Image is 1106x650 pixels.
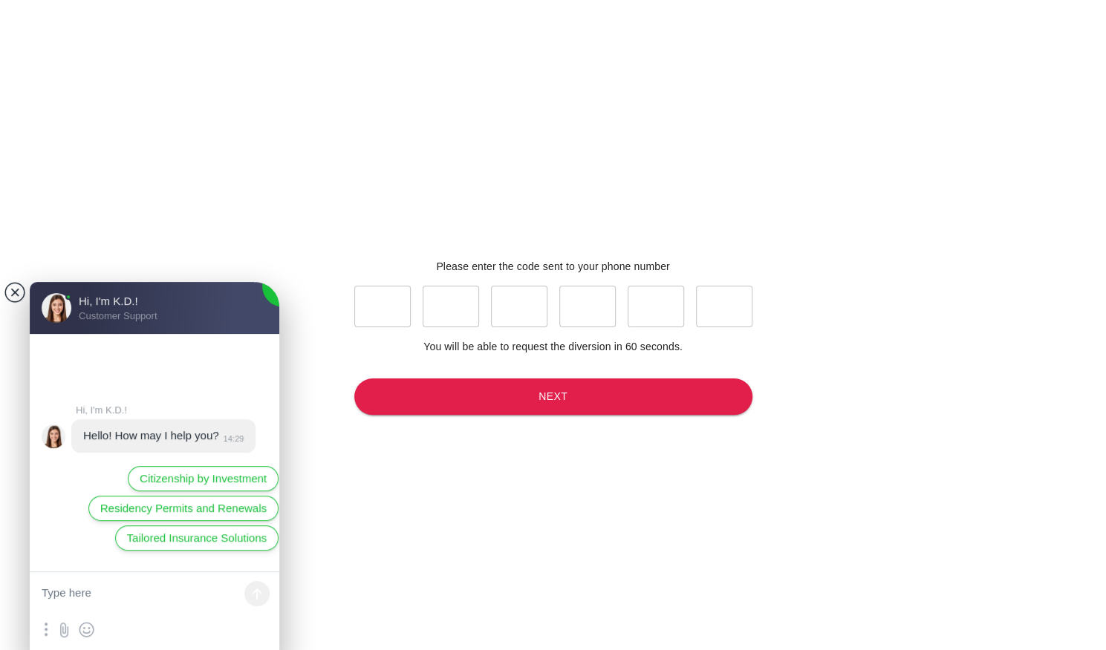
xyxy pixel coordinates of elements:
[71,419,256,453] jdiv: 13.10.25 14:29:49
[76,404,268,416] jdiv: Hi, I'm K.D.!
[42,424,65,448] jdiv: Hi, I'm K.D.!
[100,500,267,516] span: Residency Permits and Renewals
[423,339,683,354] p: You will be able to request the diversion in 60 seconds.
[140,470,267,487] span: Citizenship by Investment
[219,434,244,443] jdiv: 14:29
[436,259,669,274] p: Please enter the code sent to your phone number
[354,378,752,415] button: Next
[127,530,267,546] span: Tailored Insurance Solutions
[83,429,219,441] jdiv: Hello! How may I help you?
